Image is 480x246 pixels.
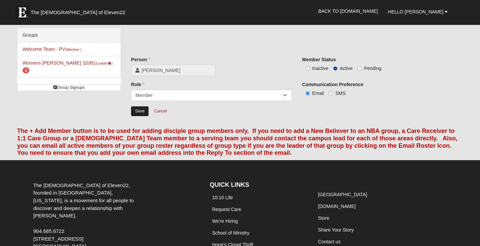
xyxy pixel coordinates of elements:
[306,91,310,96] input: Email
[65,47,82,51] small: (Member )
[357,66,362,71] input: Pending
[302,56,336,63] label: Member Status
[364,66,381,71] span: Pending
[131,81,145,88] label: Role
[212,195,233,200] a: 10:10 Life
[383,3,453,20] a: Hello [PERSON_NAME]
[340,66,353,71] span: Active
[312,66,328,71] span: Inactive
[312,91,324,96] span: Email
[335,91,346,96] span: SMS
[131,106,149,116] input: Alt+s
[31,9,125,16] span: The [DEMOGRAPHIC_DATA] of Eleven22
[318,227,354,233] a: Share Your Story
[388,9,444,14] span: Hello [PERSON_NAME]
[333,66,338,71] input: Active
[212,207,241,212] a: Request Care
[95,61,113,65] small: (Leader )
[306,66,310,71] input: Inactive
[318,204,356,209] a: [DOMAIN_NAME]
[131,56,150,63] label: Person
[17,84,121,91] a: Group Signups
[23,67,30,73] span: number of pending members
[318,192,367,197] a: [GEOGRAPHIC_DATA]
[313,3,383,20] a: Back to [DOMAIN_NAME]
[212,218,238,224] a: We're Hiring
[12,2,147,19] a: The [DEMOGRAPHIC_DATA] of Eleven22
[302,81,363,88] label: Communication Preference
[18,28,121,42] div: Groups
[212,230,249,236] a: School of Ministry
[15,6,29,19] img: Eleven22 logo
[141,67,211,74] span: [PERSON_NAME]
[329,91,333,96] input: SMS
[23,46,82,52] a: Welcome Team - PV(Member )
[210,181,306,189] h4: QUICK LINKS
[150,106,171,116] a: Cancel
[23,60,113,73] a: Womens [PERSON_NAME] 32081(Leader) 1
[17,128,457,156] font: The + Add Member button is to be used for adding disciple group members only. If you need to add ...
[318,215,329,221] a: Store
